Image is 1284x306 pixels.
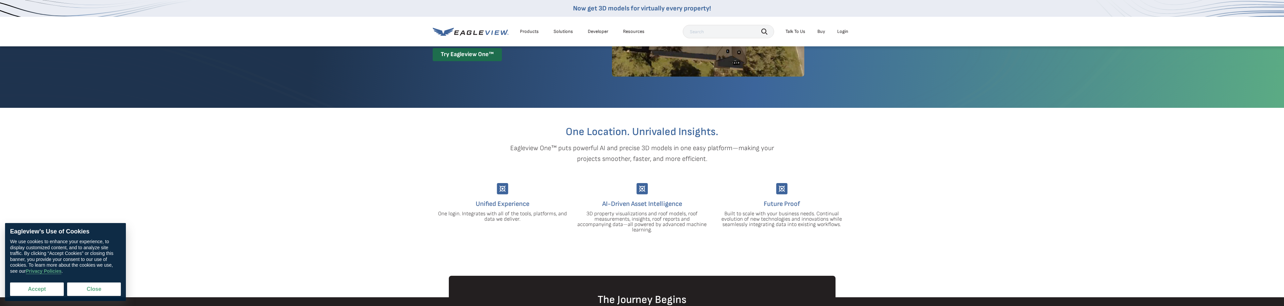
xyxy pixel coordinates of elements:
a: Buy [817,29,825,35]
div: Eagleview’s Use of Cookies [10,228,121,235]
a: Privacy Policies [26,268,62,274]
button: Close [67,282,121,296]
h4: Future Proof [717,199,847,209]
div: Resources [623,29,645,35]
h2: One Location. Unrivaled Insights. [438,127,847,137]
div: Products [520,29,539,35]
p: One login. Integrates with all of the tools, platforms, and data we deliver. [438,211,567,222]
h4: Unified Experience [438,199,567,209]
h4: AI-Driven Asset Intelligence [577,199,707,209]
div: Solutions [554,29,573,35]
div: Try Eagleview One™ [433,48,502,61]
div: Login [837,29,848,35]
div: We use cookies to enhance your experience, to display customized content, and to analyze site tra... [10,239,121,274]
p: Eagleview One™ puts powerful AI and precise 3D models in one easy platform—making your projects s... [498,143,786,164]
a: Now get 3D models for virtually every property! [573,4,711,12]
p: 3D property visualizations and roof models, roof measurements, insights, roof reports and accompa... [577,211,707,233]
p: Built to scale with your business needs. Continual evolution of new technologies and innovations ... [717,211,847,227]
input: Search [683,25,774,38]
button: Accept [10,282,64,296]
img: Group-9744.svg [636,183,648,194]
h2: The Journey Begins [449,295,836,305]
img: Group-9744.svg [776,183,788,194]
div: Talk To Us [786,29,805,35]
a: Developer [588,29,608,35]
img: Group-9744.svg [497,183,508,194]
